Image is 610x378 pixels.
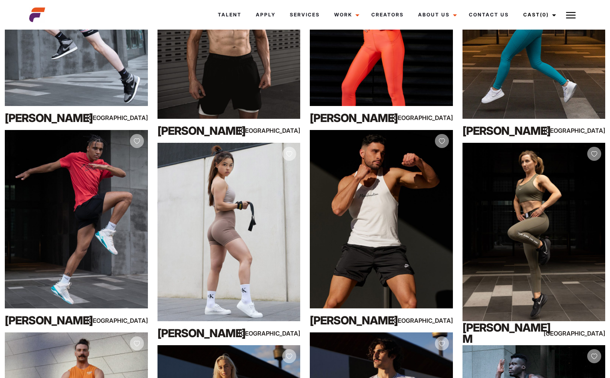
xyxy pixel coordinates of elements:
[257,328,300,338] div: [GEOGRAPHIC_DATA]
[566,10,576,20] img: Burger icon
[5,110,91,126] div: [PERSON_NAME]
[257,126,300,136] div: [GEOGRAPHIC_DATA]
[410,113,453,123] div: [GEOGRAPHIC_DATA]
[283,4,327,26] a: Services
[327,4,364,26] a: Work
[105,316,148,326] div: [GEOGRAPHIC_DATA]
[157,325,243,341] div: [PERSON_NAME]
[462,123,548,139] div: [PERSON_NAME]
[5,312,91,328] div: [PERSON_NAME]
[516,4,561,26] a: Cast(0)
[540,12,549,18] span: (0)
[411,4,462,26] a: About Us
[562,126,605,136] div: [GEOGRAPHIC_DATA]
[310,312,396,328] div: [PERSON_NAME]
[562,328,605,338] div: [GEOGRAPHIC_DATA]
[364,4,411,26] a: Creators
[410,316,453,326] div: [GEOGRAPHIC_DATA]
[157,123,243,139] div: [PERSON_NAME]
[249,4,283,26] a: Apply
[29,7,45,23] img: cropped-aefm-brand-fav-22-square.png
[211,4,249,26] a: Talent
[105,113,148,123] div: [GEOGRAPHIC_DATA]
[310,110,396,126] div: [PERSON_NAME]
[462,4,516,26] a: Contact Us
[462,325,548,341] div: [PERSON_NAME] M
